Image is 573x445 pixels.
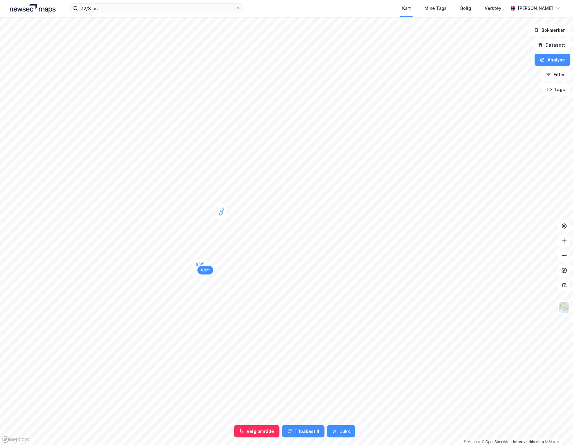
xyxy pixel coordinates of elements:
input: Søk på adresse, matrikkel, gårdeiere, leietakere eller personer [78,4,236,13]
div: Map marker [192,258,209,270]
iframe: Chat Widget [542,415,573,445]
button: Filter [541,69,571,81]
button: Tilbakestill [282,425,325,438]
button: Lukk [327,425,355,438]
div: Map marker [215,203,229,220]
button: Datasett [533,39,571,51]
a: Improve this map [513,440,544,444]
div: Kontrollprogram for chat [542,415,573,445]
div: Bolig [460,5,471,12]
button: Velg område [234,425,280,438]
a: Mapbox [464,440,481,444]
div: Kart [402,5,411,12]
img: logo.a4113a55bc3d86da70a041830d287a7e.svg [10,4,56,13]
div: [PERSON_NAME] [518,5,553,12]
a: OpenStreetMap [482,440,512,444]
img: Z [558,302,570,313]
div: Map marker [197,266,213,275]
button: Bokmerker [529,24,571,36]
button: Analyse [535,54,571,66]
button: Tags [542,83,571,96]
div: Mine Tags [424,5,447,12]
a: Mapbox homepage [2,436,29,443]
div: Verktøy [485,5,501,12]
